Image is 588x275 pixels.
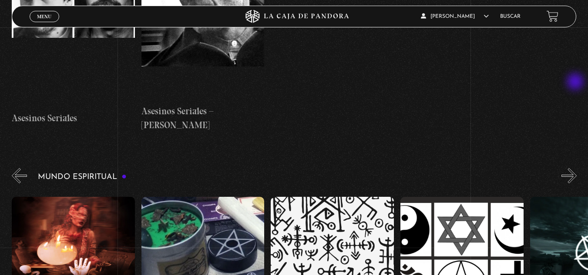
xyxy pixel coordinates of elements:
h4: Asesinos Seriales – [PERSON_NAME] [141,104,265,132]
h3: Mundo Espiritual [38,173,127,181]
button: Previous [12,168,27,183]
span: [PERSON_NAME] [421,14,489,19]
a: Buscar [500,14,521,19]
span: Menu [37,14,51,19]
button: Next [561,168,577,183]
span: Cerrar [34,21,54,27]
a: View your shopping cart [547,10,558,22]
h4: Asesinos Seriales [12,111,135,125]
